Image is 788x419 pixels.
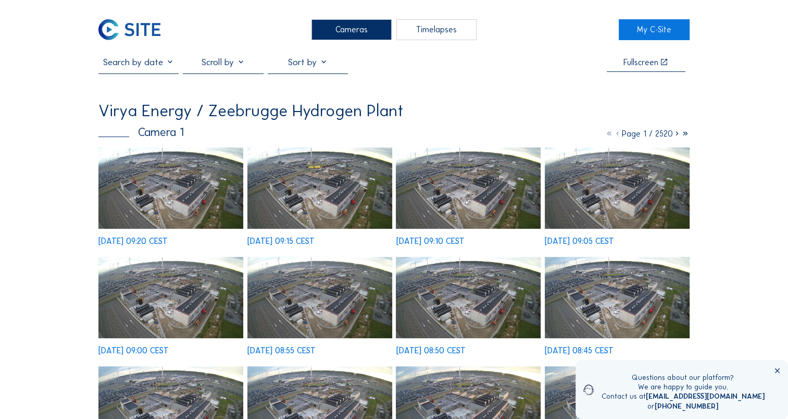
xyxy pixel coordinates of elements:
div: Cameras [311,19,392,40]
img: image_53477675 [396,257,541,338]
div: Timelapses [396,19,477,40]
div: or [602,402,765,411]
div: Virya Energy / Zeebrugge Hydrogen Plant [98,103,404,119]
img: operator [583,373,594,406]
img: image_53478243 [396,147,541,229]
div: [DATE] 08:45 CEST [545,347,614,355]
div: Contact us at [602,392,765,401]
a: C-SITE Logo [98,19,169,40]
div: Questions about our platform? [602,373,765,383]
div: [DATE] 08:55 CEST [247,347,316,355]
input: Search by date 󰅀 [98,57,179,68]
img: image_53478401 [247,147,392,229]
img: image_53477955 [98,257,243,338]
span: Page 1 / 2520 [622,129,673,139]
a: My C-Site [619,19,690,40]
a: [PHONE_NUMBER] [655,402,718,411]
div: [DATE] 09:15 CEST [247,237,315,245]
img: image_53478097 [545,147,690,229]
div: [DATE] 08:50 CEST [396,347,465,355]
img: image_53478418 [98,147,243,229]
div: [DATE] 09:20 CEST [98,237,168,245]
a: [EMAIL_ADDRESS][DOMAIN_NAME] [646,392,765,401]
div: [DATE] 09:10 CEST [396,237,464,245]
img: image_53477536 [545,257,690,338]
img: C-SITE Logo [98,19,160,40]
div: Camera 1 [98,127,184,138]
div: Fullscreen [623,58,658,67]
div: [DATE] 09:00 CEST [98,347,169,355]
img: image_53477818 [247,257,392,338]
div: We are happy to guide you. [602,383,765,392]
div: [DATE] 09:05 CEST [545,237,614,245]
